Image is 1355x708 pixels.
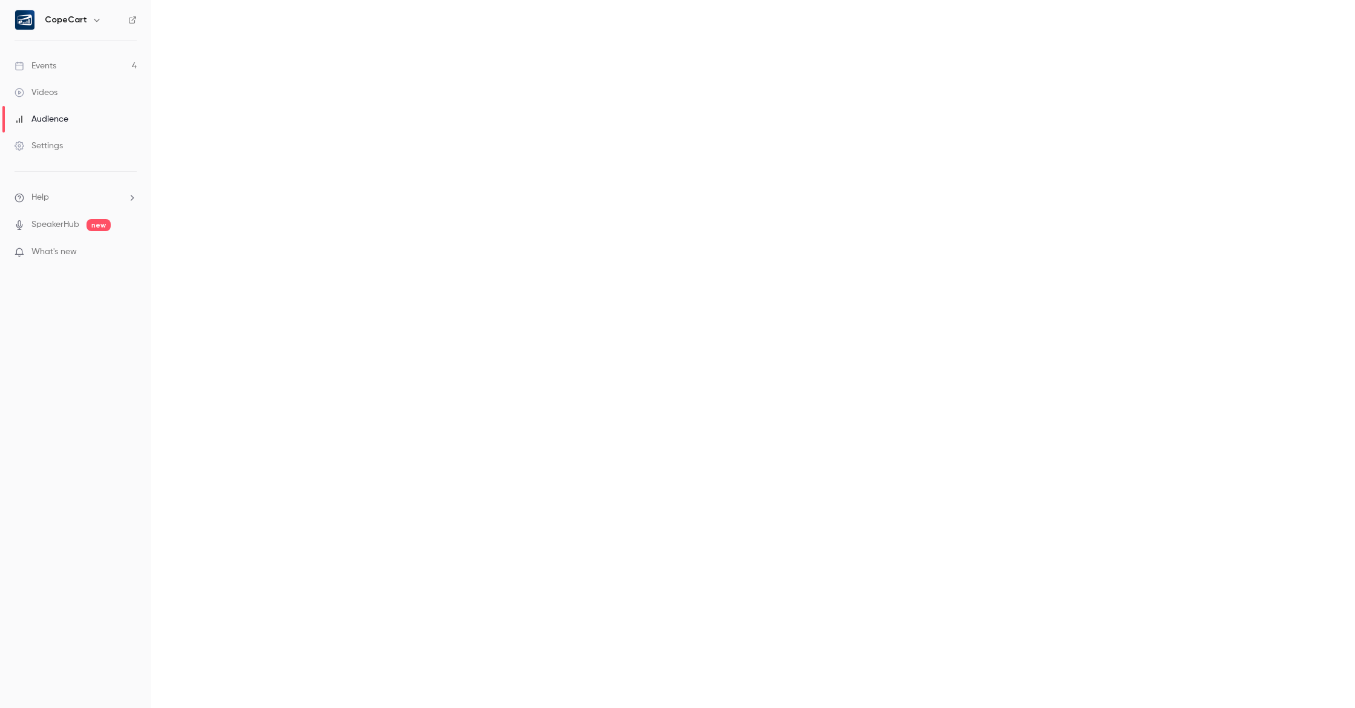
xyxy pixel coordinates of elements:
[31,246,77,258] span: What's new
[15,60,56,72] div: Events
[15,113,68,125] div: Audience
[15,87,57,99] div: Videos
[15,191,137,204] li: help-dropdown-opener
[87,219,111,231] span: new
[15,140,63,152] div: Settings
[31,191,49,204] span: Help
[31,218,79,231] a: SpeakerHub
[45,14,87,26] h6: CopeCart
[15,10,34,30] img: CopeCart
